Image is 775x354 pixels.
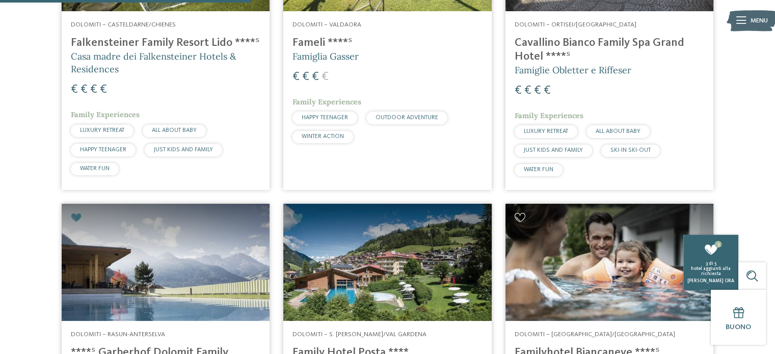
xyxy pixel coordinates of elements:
[544,85,551,97] span: €
[80,147,126,153] span: HAPPY TEENAGER
[71,110,140,119] span: Family Experiences
[312,71,319,83] span: €
[71,50,236,75] span: Casa madre dei Falkensteiner Hotels & Residences
[152,127,197,133] span: ALL ABOUT BABY
[726,323,751,331] span: Buono
[515,64,631,76] span: Famiglie Obletter e Riffeser
[596,128,640,134] span: ALL ABOUT BABY
[714,261,716,266] span: 5
[524,85,531,97] span: €
[292,97,361,106] span: Family Experiences
[515,36,704,64] h4: Cavallino Bianco Family Spa Grand Hotel ****ˢ
[708,261,713,266] span: di
[534,85,541,97] span: €
[302,71,309,83] span: €
[505,204,713,321] img: Cercate un hotel per famiglie? Qui troverete solo i migliori!
[515,331,675,338] span: Dolomiti – [GEOGRAPHIC_DATA]/[GEOGRAPHIC_DATA]
[71,21,176,28] span: Dolomiti – Casteldarne/Chienes
[292,71,300,83] span: €
[687,279,734,283] span: [PERSON_NAME] ora
[62,204,270,321] img: Cercate un hotel per famiglie? Qui troverete solo i migliori!
[515,21,636,28] span: Dolomiti – Ortisei/[GEOGRAPHIC_DATA]
[610,147,651,153] span: SKI-IN SKI-OUT
[71,331,165,338] span: Dolomiti – Rasun-Anterselva
[292,21,361,28] span: Dolomiti – Valdaora
[683,235,738,290] a: 3 3 di 5 hotel aggiunti alla richiesta [PERSON_NAME] ora
[515,85,522,97] span: €
[691,266,731,276] span: hotel aggiunti alla richiesta
[90,84,97,96] span: €
[322,71,329,83] span: €
[80,166,110,172] span: WATER FUN
[80,127,124,133] span: LUXURY RETREAT
[524,167,553,173] span: WATER FUN
[81,84,88,96] span: €
[302,133,344,140] span: WINTER ACTION
[711,290,766,345] a: Buono
[154,147,213,153] span: JUST KIDS AND FAMILY
[283,204,491,321] img: Cercate un hotel per famiglie? Qui troverete solo i migliori!
[524,147,583,153] span: JUST KIDS AND FAMILY
[715,241,722,248] span: 3
[705,261,707,266] span: 3
[292,331,426,338] span: Dolomiti – S. [PERSON_NAME]/Val Gardena
[524,128,568,134] span: LUXURY RETREAT
[376,115,438,121] span: OUTDOOR ADVENTURE
[515,111,583,120] span: Family Experiences
[71,84,78,96] span: €
[100,84,107,96] span: €
[71,36,260,50] h4: Falkensteiner Family Resort Lido ****ˢ
[292,50,359,62] span: Famiglia Gasser
[302,115,348,121] span: HAPPY TEENAGER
